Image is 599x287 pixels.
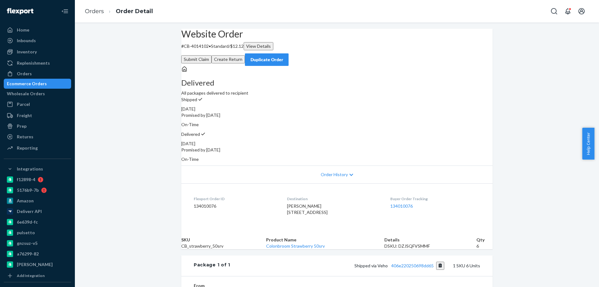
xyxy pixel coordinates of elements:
a: Colonbroom Strawberry 50srv [266,243,325,249]
th: Details [384,237,476,243]
div: Add Integration [17,273,45,278]
a: Wholesale Orders [4,89,71,99]
p: Shipped [181,96,493,103]
a: gnzsuz-v5 [4,238,71,248]
button: Create Return [212,55,245,63]
div: Prep [17,123,27,129]
button: Copy tracking number [436,262,445,270]
p: # CB-4014102 / $12.12 [181,42,493,50]
div: 6e639d-fc [17,219,38,225]
span: [PERSON_NAME] [STREET_ADDRESS] [287,203,328,215]
a: Reporting [4,143,71,153]
button: Open Search Box [548,5,560,17]
span: Shipped via Veho [354,263,445,268]
div: 5176b9-7b [17,187,39,193]
a: [PERSON_NAME] [4,260,71,270]
ol: breadcrumbs [80,2,158,21]
div: View Details [246,43,271,49]
div: 1 SKU 6 Units [230,262,480,270]
a: Add Integration [4,272,71,280]
div: [DATE] [181,106,493,112]
h3: Delivered [181,79,493,87]
dt: Destination [287,196,380,201]
a: pulsetto [4,228,71,238]
p: Promised by [DATE] [181,112,493,118]
div: Freight [17,112,32,119]
div: Home [17,27,29,33]
div: Inventory [17,49,37,55]
div: Replenishments [17,60,50,66]
a: a76299-82 [4,249,71,259]
a: 134010076 [390,203,413,209]
button: Duplicate Order [245,53,289,66]
a: Parcel [4,99,71,109]
div: Integrations [17,166,43,172]
a: Freight [4,111,71,121]
span: Standard [211,43,229,49]
th: SKU [181,237,266,243]
a: Order Detail [116,8,153,15]
div: Duplicate Order [250,57,283,63]
button: View Details [244,42,273,50]
dt: Flexport Order ID [194,196,277,201]
a: Orders [4,69,71,79]
a: f12898-4 [4,175,71,185]
td: 6 [476,243,493,249]
p: On-Time [181,156,493,162]
a: 406e220250698dd65 [391,263,434,268]
p: Delivered [181,131,493,137]
a: Orders [85,8,104,15]
div: Package 1 of 1 [194,262,230,270]
button: Submit Claim [181,55,212,63]
button: Open notifications [562,5,574,17]
td: CB_strawberry_50srv [181,243,266,249]
span: • [209,43,211,49]
div: Ecommerce Orders [7,81,47,87]
th: Product Name [266,237,384,243]
img: Flexport logo [7,8,33,14]
p: On-Time [181,121,493,128]
div: DSKU: DZJSQFVSMMF [384,243,476,249]
a: Ecommerce Orders [4,79,71,89]
div: [DATE] [181,141,493,147]
a: Returns [4,132,71,142]
div: Orders [17,71,32,77]
div: [PERSON_NAME] [17,261,53,268]
a: Home [4,25,71,35]
button: Open account menu [575,5,588,17]
a: Replenishments [4,58,71,68]
div: Inbounds [17,37,36,44]
a: Prep [4,121,71,131]
button: Integrations [4,164,71,174]
a: Inventory [4,47,71,57]
div: Wholesale Orders [7,91,45,97]
button: Close Navigation [59,5,71,17]
button: Help Center [582,128,594,160]
div: gnzsuz-v5 [17,240,37,246]
a: Amazon [4,196,71,206]
div: Amazon [17,198,34,204]
div: All packages delivered to recipient [181,79,493,96]
dd: 134010076 [194,203,277,209]
p: Promised by [DATE] [181,147,493,153]
th: Qty [476,237,493,243]
a: 6e639d-fc [4,217,71,227]
dt: Buyer Order Tracking [390,196,480,201]
div: pulsetto [17,230,35,236]
a: Inbounds [4,36,71,46]
div: a76299-82 [17,251,39,257]
div: Reporting [17,145,38,151]
span: Order History [321,171,348,178]
a: Deliverr API [4,206,71,216]
div: Deliverr API [17,208,42,215]
a: 5176b9-7b [4,185,71,195]
div: Returns [17,134,33,140]
h2: Website Order [181,29,493,39]
div: f12898-4 [17,176,35,183]
div: Parcel [17,101,30,107]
